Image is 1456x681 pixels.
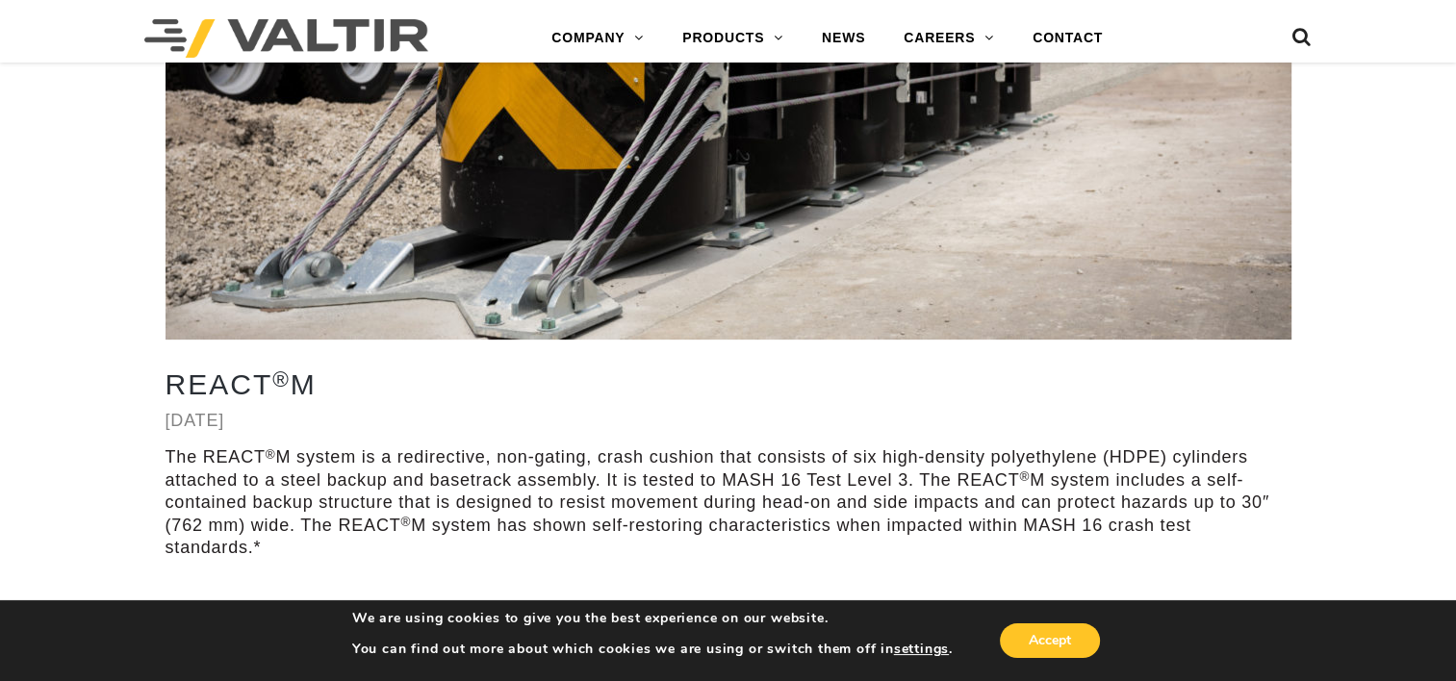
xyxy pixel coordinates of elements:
[272,367,291,391] sup: ®
[1013,19,1122,58] a: CONTACT
[352,610,953,627] p: We are using cookies to give you the best experience on our website.
[663,19,803,58] a: PRODUCTS
[1000,623,1100,658] button: Accept
[532,19,663,58] a: COMPANY
[266,447,276,462] sup: ®
[803,19,884,58] a: NEWS
[894,641,949,658] button: settings
[1019,469,1030,484] sup: ®
[166,368,317,400] a: REACT®M
[884,19,1013,58] a: CAREERS
[400,515,411,529] sup: ®
[166,411,224,430] a: [DATE]
[144,19,428,58] img: Valtir
[166,446,1291,559] p: The REACT M system is a redirective, non-gating, crash cushion that consists of six high-density ...
[352,641,953,658] p: You can find out more about which cookies we are using or switch them off in .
